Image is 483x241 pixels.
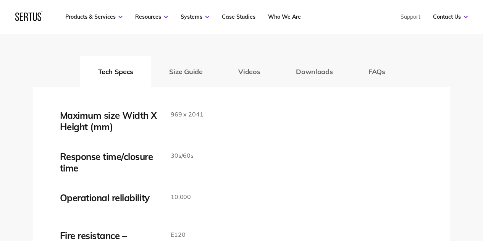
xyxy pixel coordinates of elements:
[278,56,351,87] button: Downloads
[351,56,403,87] button: FAQs
[220,56,278,87] button: Videos
[445,204,483,241] iframe: Chat Widget
[65,13,123,20] a: Products & Services
[60,151,159,174] div: Response time/closure time
[181,13,209,20] a: Systems
[151,56,220,87] button: Size Guide
[401,13,420,20] a: Support
[171,110,203,120] p: 969 x 2041
[268,13,301,20] a: Who We Are
[222,13,255,20] a: Case Studies
[171,192,191,202] p: 10,000
[60,110,159,133] div: Maximum size Width X Height (mm)
[135,13,168,20] a: Resources
[60,192,159,204] div: Operational reliability
[171,151,194,161] p: 30s/60s
[433,13,468,20] a: Contact Us
[171,230,185,240] p: E120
